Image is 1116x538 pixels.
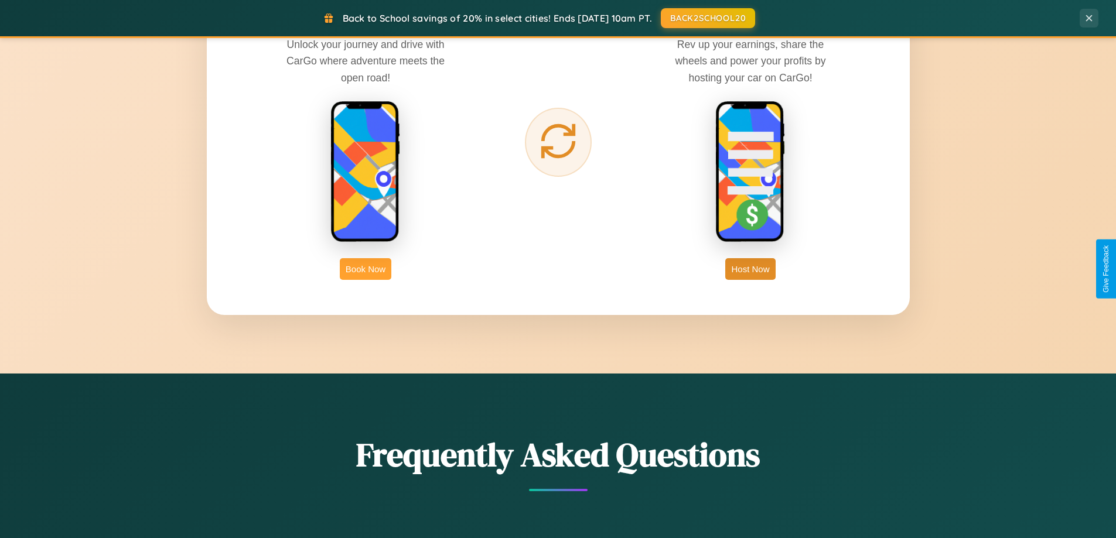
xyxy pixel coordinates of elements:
div: Give Feedback [1102,245,1110,293]
p: Unlock your journey and drive with CarGo where adventure meets the open road! [278,36,453,85]
button: Host Now [725,258,775,280]
img: host phone [715,101,786,244]
button: BACK2SCHOOL20 [661,8,755,28]
button: Book Now [340,258,391,280]
h2: Frequently Asked Questions [207,432,910,477]
span: Back to School savings of 20% in select cities! Ends [DATE] 10am PT. [343,12,652,24]
img: rent phone [330,101,401,244]
p: Rev up your earnings, share the wheels and power your profits by hosting your car on CarGo! [663,36,838,85]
